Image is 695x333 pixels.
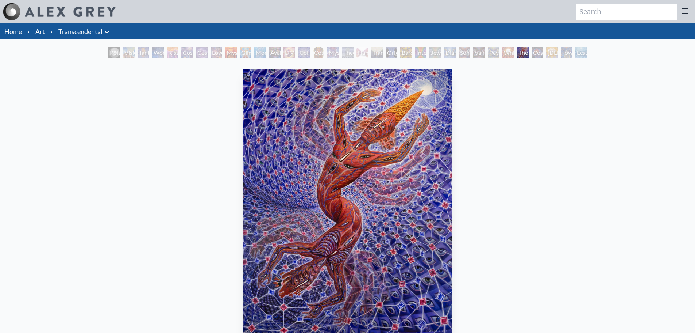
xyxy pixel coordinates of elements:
[167,47,178,58] div: Kiss of the [MEDICAL_DATA]
[444,47,456,58] div: Diamond Being
[25,23,32,39] li: ·
[138,47,149,58] div: Tantra
[211,47,222,58] div: Love is a Cosmic Force
[313,47,324,58] div: Cosmic [DEMOGRAPHIC_DATA]
[400,47,412,58] div: Bardo Being
[459,47,470,58] div: Song of Vajra Being
[371,47,383,58] div: Transfiguration
[48,23,55,39] li: ·
[488,47,499,58] div: Peyote Being
[473,47,485,58] div: Vajra Being
[532,47,543,58] div: Cosmic Consciousness
[415,47,426,58] div: Interbeing
[342,47,354,58] div: Theologue
[225,47,237,58] div: Mysteriosa 2
[108,47,120,58] div: Polar Unity Spiral
[269,47,281,58] div: Ayahuasca Visitation
[576,4,677,20] input: Search
[298,47,310,58] div: Collective Vision
[386,47,397,58] div: Original Face
[356,47,368,58] div: Hands that See
[196,47,208,58] div: Cosmic Artist
[181,47,193,58] div: Cosmic Creativity
[35,26,45,37] a: Art
[561,47,572,58] div: Toward the One
[58,26,103,37] a: Transcendental
[575,47,587,58] div: Ecstasy
[4,27,22,35] a: Home
[327,47,339,58] div: Mystic Eye
[254,47,266,58] div: Monochord
[429,47,441,58] div: Jewel Being
[283,47,295,58] div: DMT - The Spirit Molecule
[546,47,558,58] div: [DEMOGRAPHIC_DATA]
[152,47,164,58] div: Wonder
[517,47,529,58] div: The Great Turn
[502,47,514,58] div: White Light
[123,47,135,58] div: Visionary Origin of Language
[240,47,251,58] div: Glimpsing the Empyrean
